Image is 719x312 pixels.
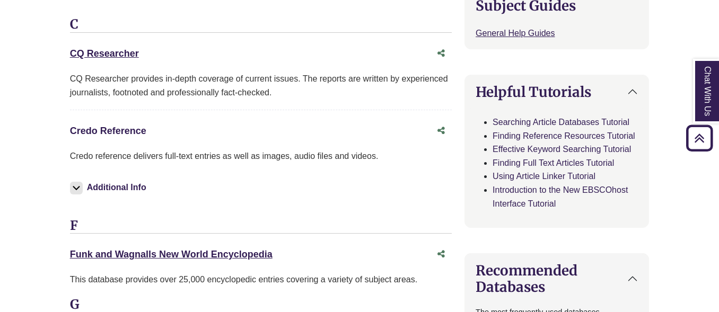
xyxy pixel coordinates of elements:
a: Searching Article Databases Tutorial [493,118,629,127]
a: Finding Reference Resources Tutorial [493,131,635,140]
a: Using Article Linker Tutorial [493,172,595,181]
a: Back to Top [682,131,716,145]
a: Finding Full Text Articles Tutorial [493,158,614,167]
button: Recommended Databases [465,254,648,304]
a: Funk and Wagnalls New World Encyclopedia [70,249,273,260]
a: Effective Keyword Searching Tutorial [493,145,631,154]
button: Helpful Tutorials [465,75,648,109]
a: Introduction to the New EBSCOhost Interface Tutorial [493,185,628,208]
button: Additional Info [70,180,150,195]
button: Share this database [431,244,452,264]
div: CQ Researcher provides in-depth coverage of current issues. The reports are written by experience... [70,72,452,99]
a: General Help Guides [476,29,555,38]
a: Credo Reference [70,126,146,136]
h3: F [70,218,452,234]
h3: C [70,17,452,33]
div: This database provides over 25,000 encyclopedic entries covering a variety of subject areas. [70,273,452,287]
p: Credo reference delivers full-text entries as well as images, audio files and videos. [70,149,452,163]
button: Share this database [431,43,452,64]
button: Share this database [431,121,452,141]
a: CQ Researcher [70,48,139,59]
